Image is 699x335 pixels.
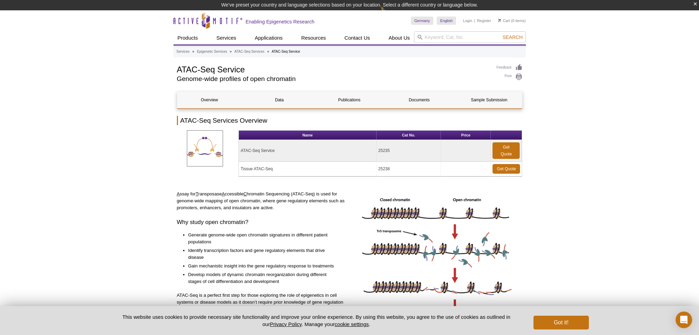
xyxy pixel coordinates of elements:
td: 25238 [377,162,441,176]
h3: Why study open chromatin? [177,218,347,226]
li: Generate genome-wide open chromatin signatures in different patient populations [188,232,340,245]
a: Get Quote [493,142,520,159]
a: Print [497,73,522,81]
h2: ATAC-Seq Services Overview [177,116,522,125]
input: Keyword, Cat. No. [414,31,526,43]
a: Publications [317,92,382,108]
a: Resources [297,31,330,44]
a: Germany [411,17,433,25]
th: Price [441,131,491,140]
img: Change Here [380,5,399,21]
u: A [177,191,180,196]
li: Identify transcription factors and gene regulatory elements that drive disease [188,247,340,261]
td: 25235 [377,140,441,162]
li: » [192,50,194,53]
img: Your Cart [498,19,501,22]
a: Cart [498,18,510,23]
a: Applications [251,31,287,44]
a: Register [477,18,491,23]
u: C [243,191,247,196]
button: cookie settings [335,321,369,327]
a: About Us [384,31,414,44]
div: Open Intercom Messenger [676,312,692,328]
a: Get Quote [493,164,520,174]
img: ATAC-SeqServices [187,130,223,166]
li: | [474,17,475,25]
td: Tissue ATAC-Seq [239,162,377,176]
u: A [222,191,225,196]
a: Documents [387,92,452,108]
a: Contact Us [340,31,374,44]
li: » [267,50,269,53]
a: English [437,17,456,25]
li: » [230,50,232,53]
p: This website uses cookies to provide necessary site functionality and improve your online experie... [110,313,522,328]
h1: ATAC-Seq Service [177,64,490,74]
a: Overview [177,92,242,108]
li: Develop models of dynamic chromatin reorganization during different stages of cell differentiatio... [188,271,340,285]
button: Got it! [533,316,589,329]
a: Sample Submission [457,92,521,108]
a: Data [247,92,312,108]
h2: Genome-wide profiles of open chromatin [177,76,490,82]
a: Services [177,49,190,55]
li: (0 items) [498,17,526,25]
a: Privacy Policy [270,321,301,327]
li: ATAC-Seq Service [272,50,300,53]
p: ATAC-Seq is a perfect first step for those exploring the role of epigenetics in cell systems or d... [177,292,347,313]
button: Search [500,34,525,40]
a: Login [463,18,472,23]
a: Products [173,31,202,44]
a: Epigenetic Services [197,49,227,55]
span: Search [502,34,522,40]
th: Cat No. [377,131,441,140]
a: Services [212,31,241,44]
h2: Enabling Epigenetics Research [246,19,315,25]
a: ATAC-Seq Services [234,49,264,55]
a: Feedback [497,64,522,71]
td: ATAC-Seq Service [239,140,377,162]
th: Name [239,131,377,140]
p: ssay for ransposase ccessible hromatin Sequencing (ATAC-Seq) is used for genome-wide mapping of o... [177,191,347,211]
li: Gain mechanistic insight into the gene regulatory response to treatments [188,263,340,270]
u: T [195,191,198,196]
img: ATAC-Seq image [360,191,515,325]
